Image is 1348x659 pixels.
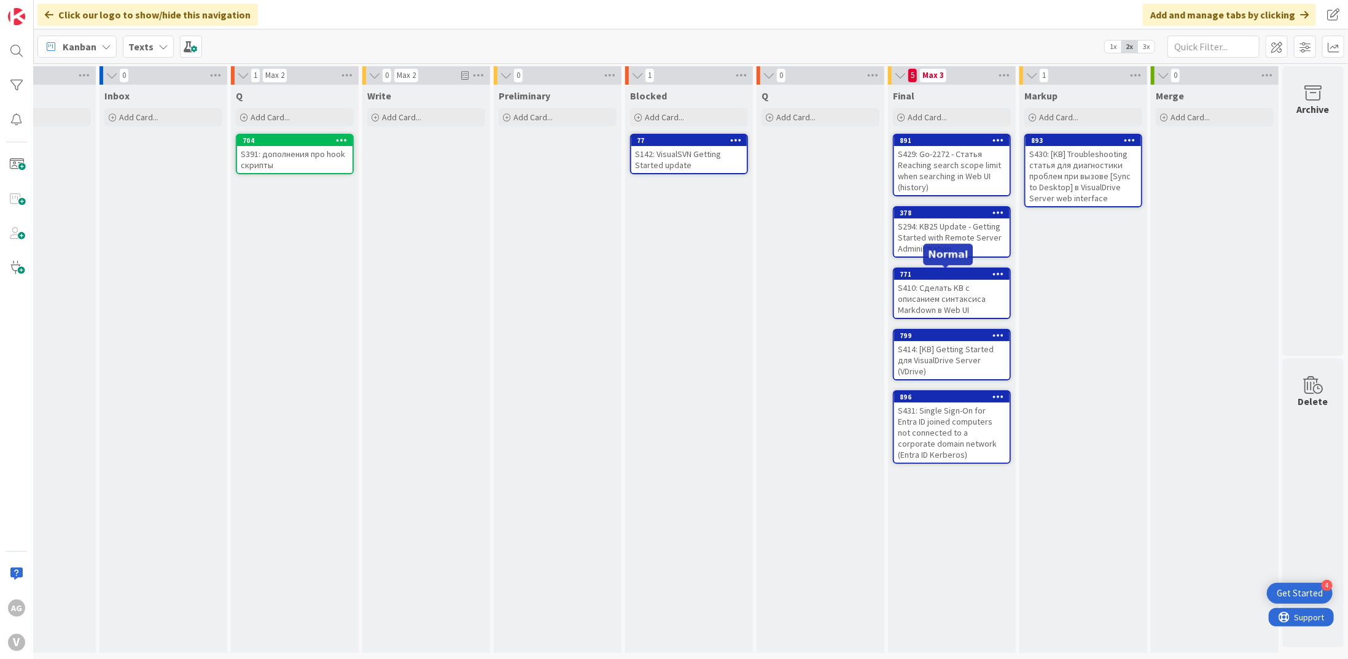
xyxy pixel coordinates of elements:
a: 799S414: [KB] Getting Started для VisualDrive Server (VDrive) [893,329,1011,380]
div: 378 [900,209,1010,217]
div: Add and manage tabs by clicking [1143,4,1316,26]
div: 704 [237,135,353,146]
a: 704S391: дополнения про hook скрипты [236,134,354,174]
span: Add Card... [645,112,684,123]
span: Merge [1156,90,1184,102]
span: Q [762,90,768,102]
span: 1 [1039,68,1049,83]
div: 77S142: VisualSVN Getting Started update [631,135,747,173]
div: V [8,634,25,651]
b: Texts [128,40,154,53]
div: AG [8,599,25,617]
span: Markup [1024,90,1058,102]
h5: Normal [928,249,968,260]
span: 1 [251,68,260,83]
div: S431: Single Sign-On for Entra ID joined computers not connected to a corporate domain network (E... [894,403,1010,463]
span: Add Card... [513,112,553,123]
div: 893S430: [KB] Troubleshooting статья для диагностики проблем при вызове [Sync to Desktop] в Visua... [1026,135,1141,206]
span: 3x [1138,40,1155,53]
span: Add Card... [908,112,947,123]
div: Max 3 [922,72,944,79]
span: Q [236,90,243,102]
span: 2x [1121,40,1138,53]
span: 5 [908,68,917,83]
span: 0 [119,68,129,83]
div: 799 [900,331,1010,340]
div: 896S431: Single Sign-On for Entra ID joined computers not connected to a corporate domain network... [894,391,1010,463]
span: Kanban [63,39,96,54]
div: 896 [894,391,1010,403]
div: Click our logo to show/hide this navigation [37,4,258,26]
span: Inbox [104,90,130,102]
a: 896S431: Single Sign-On for Entra ID joined computers not connected to a corporate domain network... [893,390,1011,464]
div: 771 [900,270,1010,279]
span: Add Card... [119,112,158,123]
div: 891S429: Go-2272 - Статья Reaching search scope limit when searching in Web UI (history) [894,135,1010,195]
a: 891S429: Go-2272 - Статья Reaching search scope limit when searching in Web UI (history) [893,134,1011,196]
div: 771S410: Сделать KB с описанием синтаксиса Markdown в Web UI [894,269,1010,318]
div: Max 2 [397,72,416,79]
span: 0 [1171,68,1180,83]
span: Add Card... [776,112,816,123]
span: Support [26,2,56,17]
a: 893S430: [KB] Troubleshooting статья для диагностики проблем при вызове [Sync to Desktop] в Visua... [1024,134,1142,207]
div: 799 [894,330,1010,341]
a: 771S410: Сделать KB с описанием синтаксиса Markdown в Web UI [893,268,1011,319]
div: 77 [637,136,747,145]
div: 704S391: дополнения про hook скрипты [237,135,353,173]
div: Archive [1297,102,1330,117]
div: 378S294: KB25 Update - Getting Started with Remote Server Administration [894,207,1010,256]
span: 0 [382,68,392,83]
span: Blocked [630,90,667,102]
img: Visit kanbanzone.com [8,8,25,25]
div: 4 [1322,580,1333,591]
div: 704 [243,136,353,145]
div: S430: [KB] Troubleshooting статья для диагностики проблем при вызове [Sync to Desktop] в VisualDr... [1026,146,1141,206]
div: 896 [900,393,1010,401]
div: 893 [1031,136,1141,145]
div: S429: Go-2272 - Статья Reaching search scope limit when searching in Web UI (history) [894,146,1010,195]
div: S294: KB25 Update - Getting Started with Remote Server Administration [894,218,1010,256]
span: 0 [776,68,786,83]
div: S414: [KB] Getting Started для VisualDrive Server (VDrive) [894,341,1010,379]
div: 378 [894,207,1010,218]
div: S391: дополнения про hook скрипты [237,146,353,173]
div: 799S414: [KB] Getting Started для VisualDrive Server (VDrive) [894,330,1010,379]
div: Delete [1298,394,1328,409]
div: 893 [1026,135,1141,146]
span: Add Card... [1171,112,1210,123]
input: Quick Filter... [1167,36,1260,58]
span: Final [893,90,914,102]
span: Preliminary [499,90,550,102]
span: 1 [645,68,655,83]
span: Add Card... [382,112,421,123]
div: 771 [894,269,1010,280]
div: S142: VisualSVN Getting Started update [631,146,747,173]
div: Get Started [1277,587,1323,599]
div: Max 2 [265,72,284,79]
div: Open Get Started checklist, remaining modules: 4 [1267,583,1333,604]
span: 1x [1105,40,1121,53]
a: 77S142: VisualSVN Getting Started update [630,134,748,174]
div: 77 [631,135,747,146]
span: Write [367,90,391,102]
span: 0 [513,68,523,83]
div: 891 [894,135,1010,146]
a: 378S294: KB25 Update - Getting Started with Remote Server Administration [893,206,1011,258]
div: S410: Сделать KB с описанием синтаксиса Markdown в Web UI [894,280,1010,318]
div: 891 [900,136,1010,145]
span: Add Card... [1039,112,1078,123]
span: Add Card... [251,112,290,123]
